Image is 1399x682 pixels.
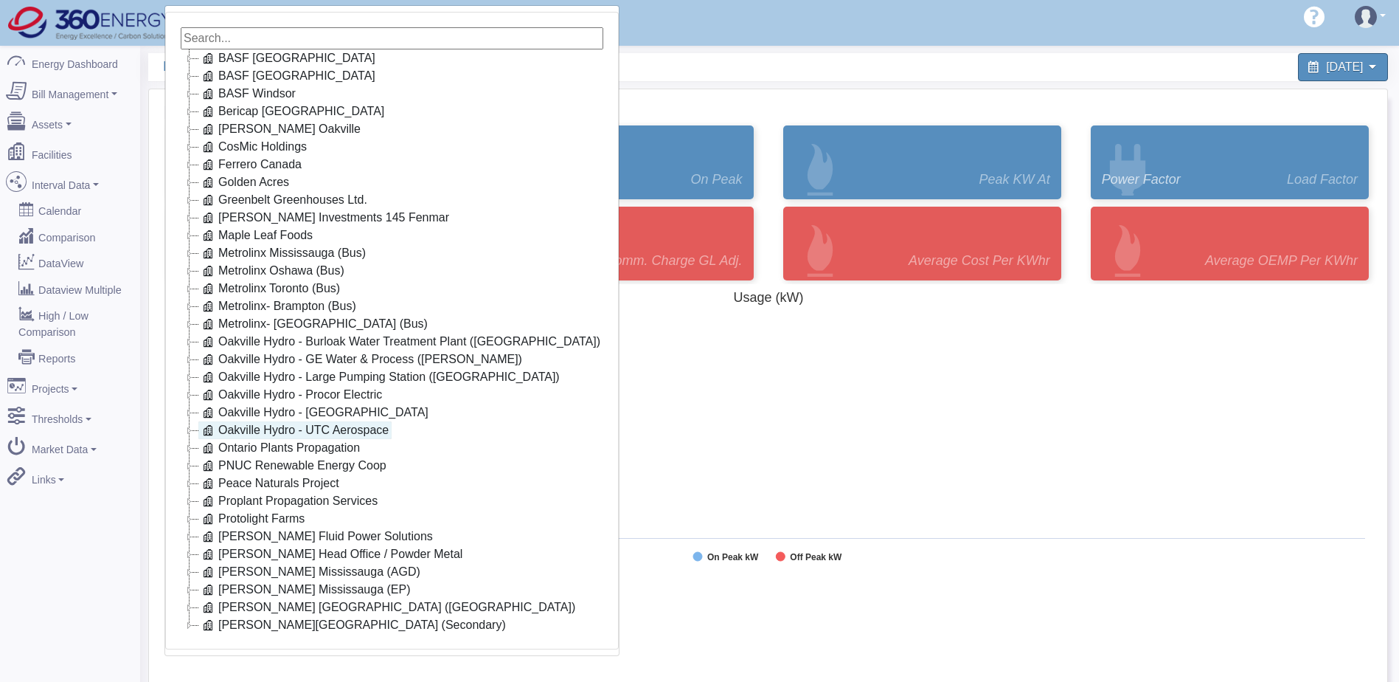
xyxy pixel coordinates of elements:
[181,297,603,315] li: Metrolinx- Brampton (Bus)
[198,457,389,475] a: PNUC Renewable Energy Coop
[198,262,347,280] a: Metrolinx Oshawa (Bus)
[181,244,603,262] li: Metrolinx Mississauga (Bus)
[181,280,603,297] li: Metrolinx Toronto (Bus)
[1205,251,1358,271] span: Average OEMP per kWhr
[198,563,423,581] a: [PERSON_NAME] Mississauga (AGD)
[198,244,369,262] a: Metrolinx Mississauga (Bus)
[181,67,603,85] li: BASF [GEOGRAPHIC_DATA]
[181,315,603,333] li: Metrolinx- [GEOGRAPHIC_DATA] (Bus)
[690,170,742,190] span: On Peak
[181,49,603,67] li: BASF [GEOGRAPHIC_DATA]
[707,552,759,562] tspan: On Peak kW
[198,475,342,492] a: Peace Naturals Project
[181,492,603,510] li: Proplant Propagation Services
[198,227,316,244] a: Maple Leaf Foods
[181,386,603,404] li: Oakville Hydro - Procor Electric
[198,581,414,599] a: [PERSON_NAME] Mississauga (EP)
[181,351,603,368] li: Oakville Hydro - GE Water & Process ([PERSON_NAME])
[198,528,436,545] a: [PERSON_NAME] Fluid Power Solutions
[163,53,776,80] span: Daily Power Report
[181,404,603,421] li: Oakville Hydro - [GEOGRAPHIC_DATA]
[198,280,343,297] a: Metrolinx Toronto (Bus)
[979,170,1049,190] span: Peak kW at
[198,315,431,333] a: Metrolinx- [GEOGRAPHIC_DATA] (Bus)
[181,120,603,138] li: [PERSON_NAME] Oakville
[181,227,603,244] li: Maple Leaf Foods
[198,85,299,103] a: BASF Windsor
[733,290,803,305] tspan: Usage (kW)
[181,173,603,191] li: Golden Acres
[790,552,842,562] tspan: Off Peak kW
[198,67,378,85] a: BASF [GEOGRAPHIC_DATA]
[1287,170,1358,190] span: Load Factor
[198,421,392,439] a: Oakville Hydro - UTC Aerospace
[181,209,603,227] li: [PERSON_NAME] Investments 145 Fenmar
[1355,6,1377,28] img: user-3.svg
[1326,61,1363,73] span: [DATE]
[181,333,603,351] li: Oakville Hydro - Burloak Water Treatment Plant ([GEOGRAPHIC_DATA])
[198,120,364,138] a: [PERSON_NAME] Oakville
[198,103,387,120] a: Bericap [GEOGRAPHIC_DATA]
[181,457,603,475] li: PNUC Renewable Energy Coop
[181,85,603,103] li: BASF Windsor
[198,297,359,315] a: Metrolinx- Brampton (Bus)
[181,528,603,545] li: [PERSON_NAME] Fluid Power Solutions
[198,333,603,351] a: Oakville Hydro - Burloak Water Treatment Plant ([GEOGRAPHIC_DATA])
[198,492,381,510] a: Proplant Propagation Services
[198,191,370,209] a: Greenbelt Greenhouses Ltd.
[181,368,603,386] li: Oakville Hydro - Large Pumping Station ([GEOGRAPHIC_DATA])
[198,351,525,368] a: Oakville Hydro - GE Water & Process ([PERSON_NAME])
[164,5,619,656] div: Select A Facility
[198,404,431,421] a: Oakville Hydro - [GEOGRAPHIC_DATA]
[198,173,292,191] a: Golden Acres
[181,103,603,120] li: Bericap [GEOGRAPHIC_DATA]
[181,439,603,457] li: Ontario Plants Propagation
[198,545,465,563] a: [PERSON_NAME] Head Office / Powder Metal
[198,368,563,386] a: Oakville Hydro - Large Pumping Station ([GEOGRAPHIC_DATA])
[198,439,363,457] a: Ontario Plants Propagation
[181,421,603,439] li: Oakville Hydro - UTC Aerospace
[181,138,603,156] li: CosMic Holdings
[572,251,742,271] span: Daily Comm. Charge GL Adj.
[181,191,603,209] li: Greenbelt Greenhouses Ltd.
[181,616,603,634] li: [PERSON_NAME][GEOGRAPHIC_DATA] (Secondary)
[198,49,378,67] a: BASF [GEOGRAPHIC_DATA]
[181,545,603,563] li: [PERSON_NAME] Head Office / Powder Metal
[198,510,308,528] a: Protolight Farms
[181,262,603,280] li: Metrolinx Oshawa (Bus)
[909,251,1050,271] span: Average Cost Per kWhr
[181,510,603,528] li: Protolight Farms
[198,138,310,156] a: CosMic Holdings
[198,599,578,616] a: [PERSON_NAME] [GEOGRAPHIC_DATA] ([GEOGRAPHIC_DATA])
[181,27,603,49] input: Search...
[198,209,452,227] a: [PERSON_NAME] Investments 145 Fenmar
[1102,170,1181,190] span: Power Factor
[181,581,603,599] li: [PERSON_NAME] Mississauga (EP)
[181,599,603,616] li: [PERSON_NAME] [GEOGRAPHIC_DATA] ([GEOGRAPHIC_DATA])
[181,563,603,581] li: [PERSON_NAME] Mississauga (AGD)
[198,156,305,173] a: Ferrero Canada
[181,156,603,173] li: Ferrero Canada
[198,386,385,404] a: Oakville Hydro - Procor Electric
[198,616,509,634] a: [PERSON_NAME][GEOGRAPHIC_DATA] (Secondary)
[181,475,603,492] li: Peace Naturals Project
